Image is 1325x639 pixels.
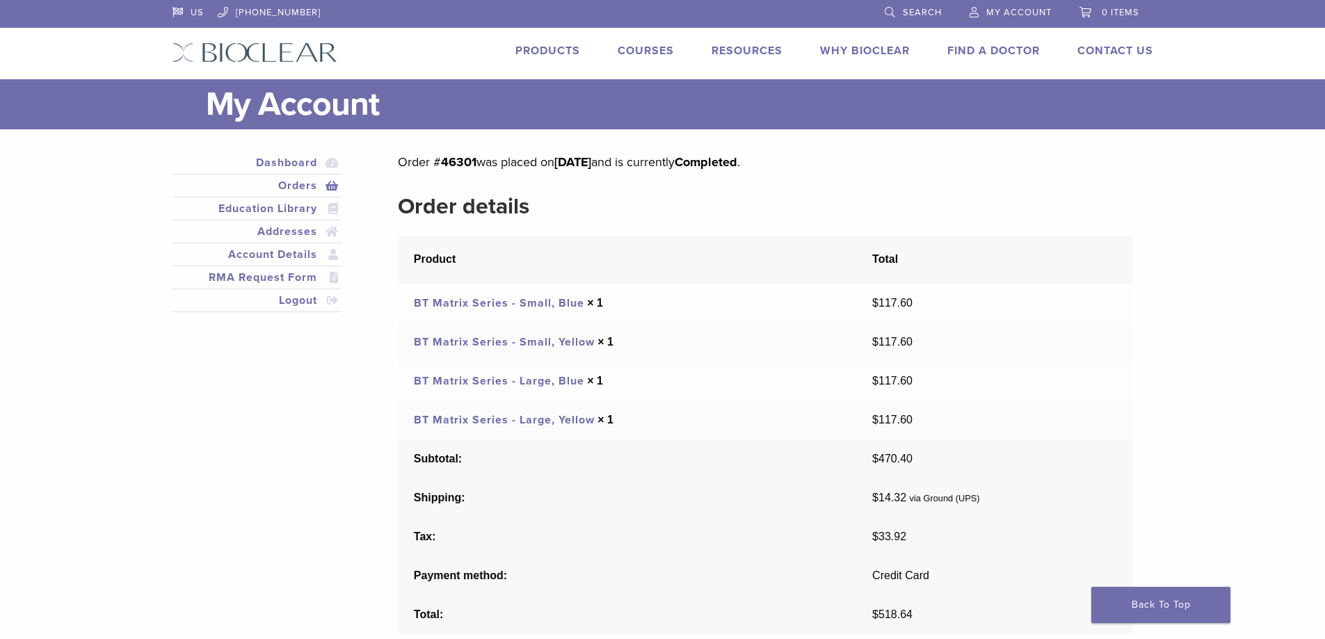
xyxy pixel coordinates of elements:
a: Addresses [175,223,339,240]
span: $ [872,375,878,387]
a: Education Library [175,200,339,217]
a: BT Matrix Series - Small, Yellow [414,335,595,349]
small: via Ground (UPS) [910,493,980,503]
h1: My Account [206,79,1153,129]
span: $ [872,414,878,426]
a: BT Matrix Series - Small, Blue [414,296,584,310]
span: $ [872,608,878,620]
span: 14.32 [872,492,906,503]
th: Total [856,236,1132,284]
mark: [DATE] [554,154,591,170]
span: Search [903,7,942,18]
mark: 46301 [441,154,476,170]
bdi: 117.60 [872,297,913,309]
span: $ [872,531,878,542]
span: $ [872,297,878,309]
span: 0 items [1102,7,1139,18]
th: Total: [398,595,856,634]
strong: × 1 [597,414,613,426]
p: Order # was placed on and is currently . [398,152,1132,172]
span: $ [872,336,878,348]
span: 518.64 [872,608,913,620]
span: My Account [986,7,1052,18]
nav: Account pages [172,152,342,329]
strong: × 1 [597,336,613,348]
bdi: 117.60 [872,336,913,348]
a: RMA Request Form [175,269,339,286]
a: Dashboard [175,154,339,171]
a: Why Bioclear [820,44,910,58]
a: Find A Doctor [947,44,1040,58]
a: Contact Us [1077,44,1153,58]
a: BT Matrix Series - Large, Yellow [414,413,595,427]
a: Products [515,44,580,58]
span: $ [872,453,878,464]
bdi: 117.60 [872,375,913,387]
a: Courses [618,44,674,58]
span: $ [872,492,878,503]
span: 33.92 [872,531,906,542]
strong: × 1 [587,375,603,387]
bdi: 117.60 [872,414,913,426]
a: Account Details [175,246,339,263]
a: BT Matrix Series - Large, Blue [414,374,584,388]
th: Product [398,236,856,284]
img: Bioclear [172,42,337,63]
th: Subtotal: [398,439,856,478]
span: 470.40 [872,453,913,464]
th: Tax: [398,517,856,556]
th: Payment method: [398,556,856,595]
a: Back To Top [1091,587,1230,623]
mark: Completed [675,154,737,170]
a: Resources [712,44,782,58]
th: Shipping: [398,478,856,517]
strong: × 1 [587,297,603,309]
td: Credit Card [856,556,1132,595]
a: Orders [175,177,339,194]
a: Logout [175,292,339,309]
h2: Order details [398,190,1132,223]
